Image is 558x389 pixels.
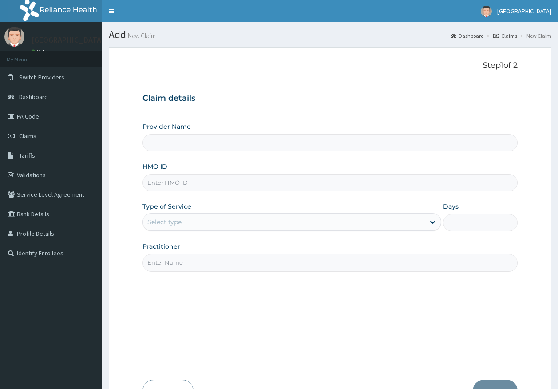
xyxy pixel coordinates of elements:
label: Practitioner [142,242,180,251]
a: Claims [493,32,517,40]
p: [GEOGRAPHIC_DATA] [31,36,104,44]
p: Step 1 of 2 [142,61,518,71]
img: User Image [4,27,24,47]
label: HMO ID [142,162,167,171]
div: Select type [147,218,182,226]
h1: Add [109,29,551,40]
img: User Image [481,6,492,17]
a: Online [31,48,52,55]
a: Dashboard [451,32,484,40]
label: Days [443,202,459,211]
input: Enter HMO ID [142,174,518,191]
span: Claims [19,132,36,140]
label: Provider Name [142,122,191,131]
input: Enter Name [142,254,518,271]
span: Switch Providers [19,73,64,81]
span: Tariffs [19,151,35,159]
small: New Claim [126,32,156,39]
label: Type of Service [142,202,191,211]
span: [GEOGRAPHIC_DATA] [497,7,551,15]
span: Dashboard [19,93,48,101]
li: New Claim [518,32,551,40]
h3: Claim details [142,94,518,103]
